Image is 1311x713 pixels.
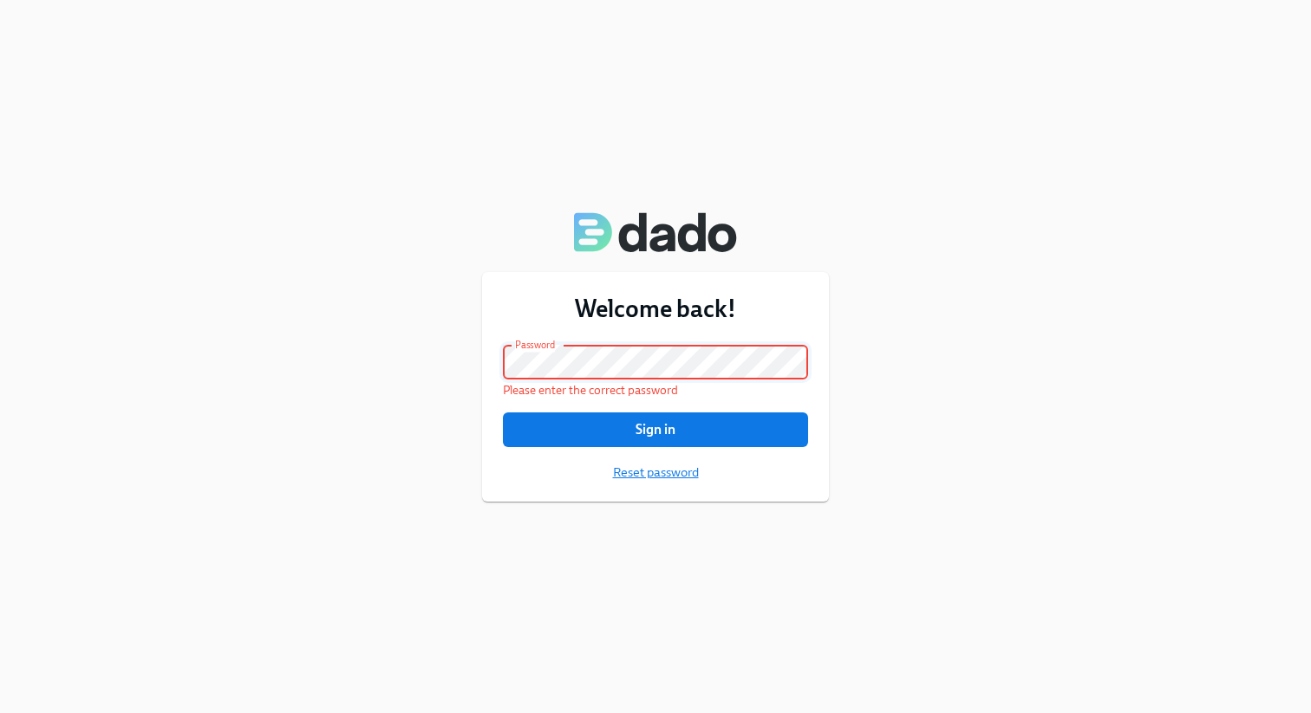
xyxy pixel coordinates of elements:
[574,211,737,253] img: Dado
[503,412,808,447] button: Sign in
[515,421,796,438] span: Sign in
[503,382,808,399] p: Please enter the correct password
[613,463,699,481] button: Reset password
[503,293,808,324] h3: Welcome back!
